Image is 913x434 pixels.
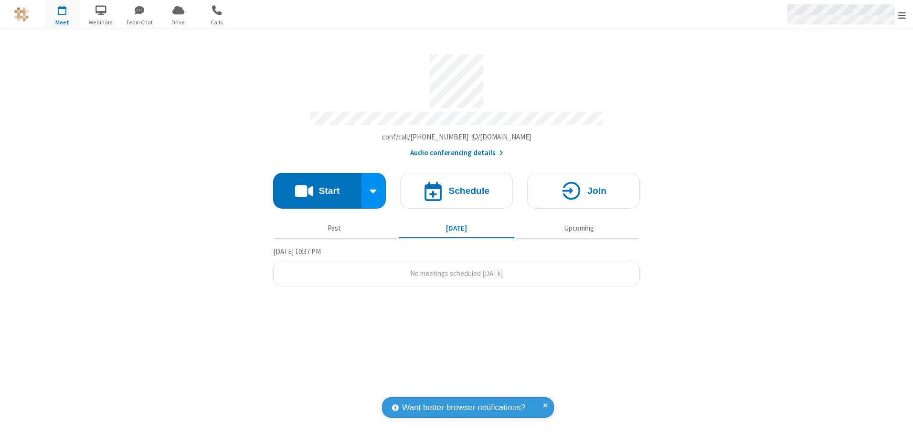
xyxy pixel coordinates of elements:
[273,246,640,287] section: Today's Meetings
[521,219,637,237] button: Upcoming
[382,132,531,141] span: Copy my meeting room link
[361,173,386,209] div: Start conference options
[14,7,29,21] img: QA Selenium DO NOT DELETE OR CHANGE
[448,186,489,195] h4: Schedule
[199,18,235,27] span: Calls
[527,173,640,209] button: Join
[160,18,196,27] span: Drive
[122,18,158,27] span: Team Chat
[44,18,80,27] span: Meet
[273,247,321,256] span: [DATE] 10:37 PM
[277,219,392,237] button: Past
[318,186,340,195] h4: Start
[400,173,513,209] button: Schedule
[83,18,119,27] span: Webinars
[273,47,640,159] section: Account details
[382,132,531,143] button: Copy my meeting room linkCopy my meeting room link
[273,173,361,209] button: Start
[399,219,514,237] button: [DATE]
[410,148,503,159] button: Audio conferencing details
[587,186,606,195] h4: Join
[402,402,525,414] span: Want better browser notifications?
[410,269,503,278] span: No meetings scheduled [DATE]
